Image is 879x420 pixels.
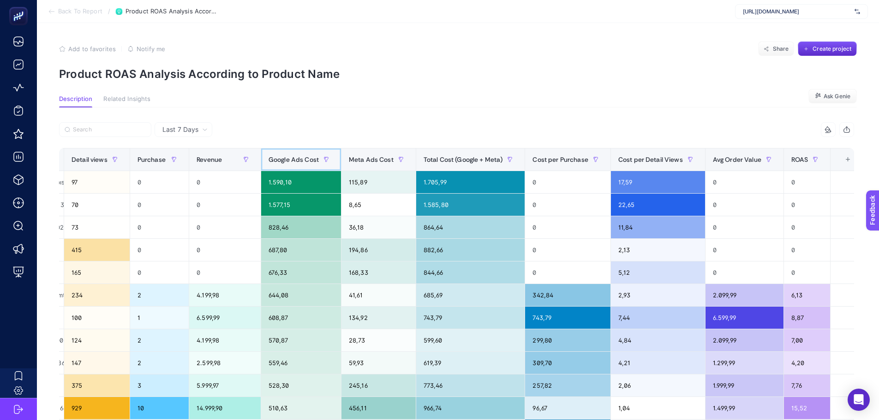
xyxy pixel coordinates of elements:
div: 0 [784,216,831,238]
div: 5.999,97 [189,374,261,396]
div: 147 [64,352,130,374]
div: 619,39 [416,352,525,374]
span: Ask Genie [824,93,850,100]
div: 644,08 [261,284,341,306]
div: 2,06 [611,374,705,396]
div: 0 [706,261,783,284]
div: 1.577,15 [261,194,341,216]
div: 165 [64,261,130,284]
div: 1,04 [611,397,705,419]
div: 0 [525,239,610,261]
div: 0 [189,261,261,284]
div: 0 [130,171,189,193]
div: 6.599,99 [706,307,783,329]
div: 0 [130,261,189,284]
div: 599,60 [416,329,525,351]
span: Notify me [137,45,165,53]
div: 11,84 [611,216,705,238]
div: + [839,156,857,163]
div: 687,80 [261,239,341,261]
div: 456,11 [341,397,416,419]
span: Meta Ads Cost [349,156,394,163]
div: 0 [706,194,783,216]
div: 6.599,99 [189,307,261,329]
div: 6,13 [784,284,831,306]
div: 168,33 [341,261,416,284]
span: Description [59,95,92,103]
div: 7,76 [784,374,831,396]
div: 2 [130,352,189,374]
div: 14.999,90 [189,397,261,419]
div: 375 [64,374,130,396]
div: 0 [525,261,610,284]
div: 559,46 [261,352,341,374]
div: 0 [784,239,831,261]
div: 0 [706,171,783,193]
div: 97 [64,171,130,193]
div: 415 [64,239,130,261]
span: Back To Report [58,8,102,15]
div: 570,87 [261,329,341,351]
button: Share [758,41,794,56]
div: 309,70 [525,352,610,374]
div: 2.599,98 [189,352,261,374]
div: 1.590,10 [261,171,341,193]
div: 0 [784,194,831,216]
span: ROAS [791,156,808,163]
div: 685,69 [416,284,525,306]
div: 36,18 [341,216,416,238]
div: 10 [130,397,189,419]
div: 0 [525,216,610,238]
div: 0 [189,239,261,261]
div: Open Intercom Messenger [848,389,870,411]
div: 0 [130,216,189,238]
div: 2 [130,284,189,306]
div: 2.099,99 [706,329,783,351]
div: 0 [706,239,783,261]
div: 4,84 [611,329,705,351]
div: 0 [706,216,783,238]
span: Last 7 Days [162,125,198,134]
div: 828,46 [261,216,341,238]
div: 100 [64,307,130,329]
img: svg%3e [855,7,860,16]
div: 22,65 [611,194,705,216]
div: 1.705,99 [416,171,525,193]
span: Related Insights [103,95,150,103]
div: 0 [130,194,189,216]
button: Ask Genie [808,89,857,104]
div: 7,44 [611,307,705,329]
div: 2.099,99 [706,284,783,306]
div: 844,66 [416,261,525,284]
span: Revenue [197,156,222,163]
div: 8,87 [784,307,831,329]
div: 4.199,98 [189,329,261,351]
div: 299,80 [525,329,610,351]
span: Cost per Purchase [532,156,588,163]
span: [URL][DOMAIN_NAME] [743,8,851,15]
div: 115,89 [341,171,416,193]
div: 510,63 [261,397,341,419]
div: 0 [525,171,610,193]
button: Add to favorites [59,45,116,53]
div: 41,61 [341,284,416,306]
div: 59,93 [341,352,416,374]
div: 0 [525,194,610,216]
div: 2,93 [611,284,705,306]
button: Description [59,95,92,107]
button: Related Insights [103,95,150,107]
div: 28,73 [341,329,416,351]
span: Avg Order Value [713,156,761,163]
span: Create project [813,45,851,53]
span: Product ROAS Analysis According to Product Name [126,8,218,15]
div: 1.499,99 [706,397,783,419]
div: 5,12 [611,261,705,284]
span: Detail views [72,156,108,163]
div: 743,79 [525,307,610,329]
div: 7,00 [784,329,831,351]
div: 0 [189,194,261,216]
div: 1 [130,307,189,329]
div: 1.299,99 [706,352,783,374]
span: Feedback [6,3,35,10]
div: 73 [64,216,130,238]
